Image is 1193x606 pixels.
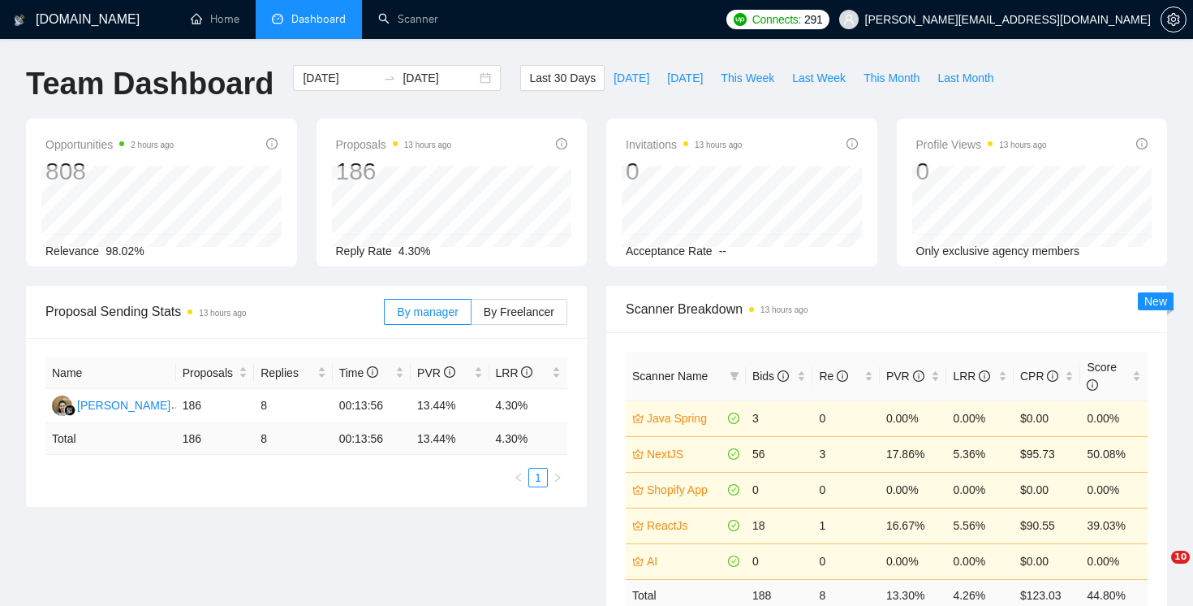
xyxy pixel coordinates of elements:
[553,473,562,483] span: right
[734,13,747,26] img: upwork-logo.png
[721,69,774,87] span: This Week
[339,366,378,379] span: Time
[176,357,254,389] th: Proposals
[509,468,528,487] li: Previous Page
[667,69,703,87] span: [DATE]
[647,552,725,570] a: AI
[746,543,813,579] td: 0
[404,141,451,149] time: 13 hours ago
[333,389,411,423] td: 00:13:56
[728,520,739,531] span: check-circle
[378,12,438,26] a: searchScanner
[336,135,452,154] span: Proposals
[266,138,278,149] span: info-circle
[1080,543,1148,579] td: 0.00%
[254,357,332,389] th: Replies
[880,543,947,579] td: 0.00%
[937,69,993,87] span: Last Month
[489,423,568,455] td: 4.30 %
[695,141,742,149] time: 13 hours ago
[303,69,377,87] input: Start date
[291,12,346,26] span: Dashboard
[1161,13,1187,26] a: setting
[45,156,174,187] div: 808
[880,472,947,508] td: 0.00%
[946,543,1014,579] td: 0.00%
[1014,436,1081,472] td: $95.73
[728,413,739,424] span: check-circle
[658,65,712,91] button: [DATE]
[728,484,739,496] span: check-circle
[131,141,174,149] time: 2 hours ago
[1047,370,1058,382] span: info-circle
[484,305,554,318] span: By Freelancer
[855,65,928,91] button: This Month
[946,508,1014,543] td: 5.56%
[632,520,644,531] span: crown
[548,468,567,487] li: Next Page
[336,156,452,187] div: 186
[64,405,75,416] img: gigradar-bm.png
[614,69,649,87] span: [DATE]
[1144,295,1167,308] span: New
[1020,370,1058,383] span: CPR
[760,305,808,314] time: 13 hours ago
[52,398,170,411] a: ES[PERSON_NAME]
[1138,551,1177,590] iframe: Intercom live chat
[880,436,947,472] td: 17.86%
[999,141,1046,149] time: 13 hours ago
[712,65,783,91] button: This Week
[383,71,396,84] span: to
[336,245,392,258] span: Reply Rate
[403,69,476,87] input: End date
[1136,138,1148,149] span: info-circle
[489,389,568,423] td: 4.30%
[746,400,813,436] td: 3
[728,556,739,567] span: check-circle
[1014,472,1081,508] td: $0.00
[746,436,813,472] td: 56
[1161,6,1187,32] button: setting
[632,556,644,567] span: crown
[14,7,25,33] img: logo
[946,472,1014,508] td: 0.00%
[1080,508,1148,543] td: 39.03%
[383,71,396,84] span: swap-right
[1161,13,1186,26] span: setting
[626,135,742,154] span: Invitations
[953,370,990,383] span: LRR
[632,413,644,424] span: crown
[26,65,273,103] h1: Team Dashboard
[254,389,332,423] td: 8
[886,370,924,383] span: PVR
[45,301,384,322] span: Proposal Sending Stats
[812,400,880,436] td: 0
[1087,361,1117,392] span: Score
[647,445,725,463] a: NextJS
[411,423,489,455] td: 13.44 %
[843,14,855,25] span: user
[719,245,726,258] span: --
[397,305,458,318] span: By manager
[333,423,411,455] td: 00:13:56
[77,396,170,414] div: [PERSON_NAME]
[979,370,990,382] span: info-circle
[752,11,801,28] span: Connects:
[1080,400,1148,436] td: 0.00%
[1080,436,1148,472] td: 50.08%
[812,472,880,508] td: 0
[556,138,567,149] span: info-circle
[176,389,254,423] td: 186
[916,156,1047,187] div: 0
[45,357,176,389] th: Name
[261,364,313,382] span: Replies
[626,245,713,258] span: Acceptance Rate
[176,423,254,455] td: 186
[864,69,920,87] span: This Month
[417,366,455,379] span: PVR
[928,65,1002,91] button: Last Month
[1171,551,1190,564] span: 10
[792,69,846,87] span: Last Week
[746,508,813,543] td: 18
[1014,543,1081,579] td: $0.00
